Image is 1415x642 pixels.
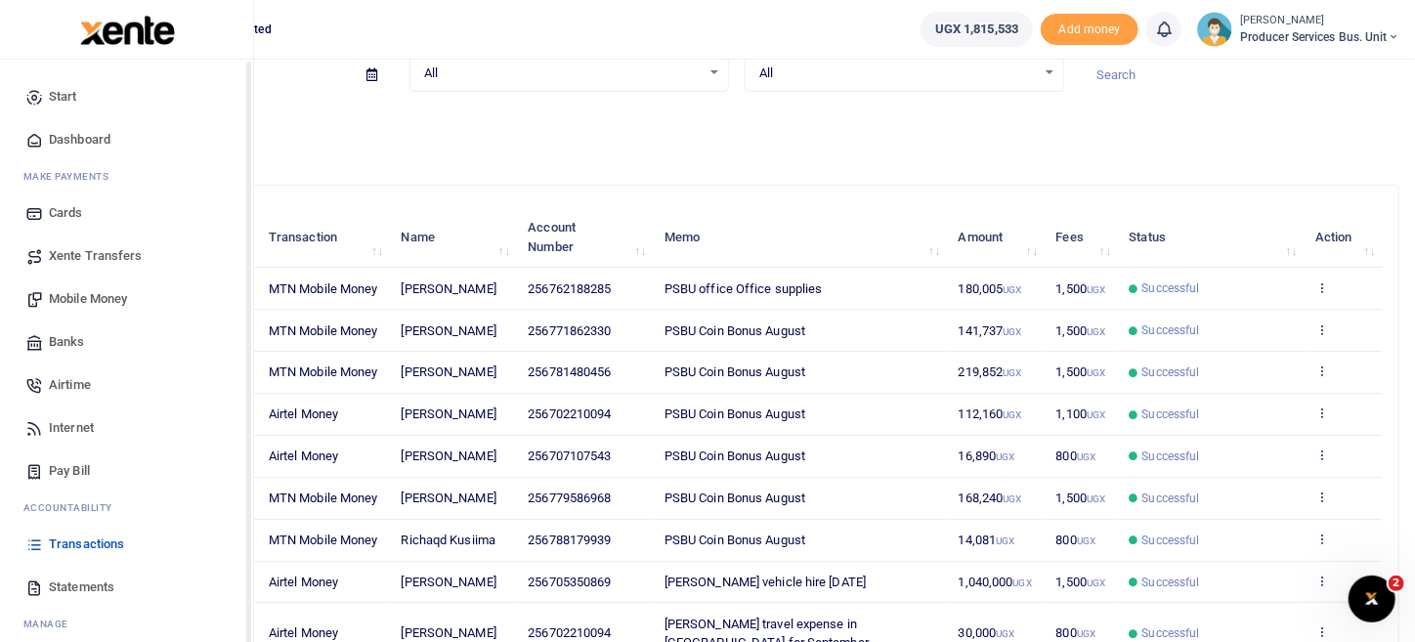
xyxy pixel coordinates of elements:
[1003,493,1021,504] small: UGX
[665,323,805,338] span: PSBU Coin Bonus August
[269,449,338,463] span: Airtel Money
[269,364,378,379] span: MTN Mobile Money
[1142,364,1200,381] span: Successful
[1118,207,1305,268] th: Status: activate to sort column ascending
[1056,449,1096,463] span: 800
[49,289,127,309] span: Mobile Money
[402,533,496,547] span: Richaqd Kusiima
[16,278,237,321] a: Mobile Money
[1087,493,1105,504] small: UGX
[269,625,338,640] span: Airtel Money
[1056,533,1096,547] span: 800
[1003,284,1021,295] small: UGX
[959,575,1032,589] span: 1,040,000
[16,235,237,278] a: Xente Transfers
[1197,12,1399,47] a: profile-user [PERSON_NAME] Producer Services Bus. Unit
[1056,625,1096,640] span: 800
[1056,407,1106,421] span: 1,100
[1077,628,1095,639] small: UGX
[1142,532,1200,549] span: Successful
[665,364,805,379] span: PSBU Coin Bonus August
[528,625,611,640] span: 256702210094
[959,281,1022,296] span: 180,005
[16,364,237,407] a: Airtime
[1087,409,1105,420] small: UGX
[528,364,611,379] span: 256781480456
[402,364,496,379] span: [PERSON_NAME]
[1087,367,1105,378] small: UGX
[390,207,517,268] th: Name: activate to sort column ascending
[1087,326,1105,337] small: UGX
[1142,321,1200,339] span: Successful
[269,491,378,505] span: MTN Mobile Money
[16,566,237,609] a: Statements
[1003,367,1021,378] small: UGX
[517,207,654,268] th: Account Number: activate to sort column ascending
[996,535,1014,546] small: UGX
[913,12,1041,47] li: Wallet ballance
[959,491,1022,505] span: 168,240
[38,500,112,515] span: countability
[528,533,611,547] span: 256788179939
[269,575,338,589] span: Airtel Money
[33,617,69,631] span: anage
[1045,207,1118,268] th: Fees: activate to sort column ascending
[1003,409,1021,420] small: UGX
[1197,12,1232,47] img: profile-user
[1056,281,1106,296] span: 1,500
[49,461,90,481] span: Pay Bill
[49,246,143,266] span: Xente Transfers
[959,533,1015,547] span: 14,081
[528,491,611,505] span: 256779586968
[402,625,496,640] span: [PERSON_NAME]
[1349,576,1395,622] iframe: Intercom live chat
[1142,574,1200,591] span: Successful
[996,451,1014,462] small: UGX
[1080,59,1399,92] input: Search
[49,375,91,395] span: Airtime
[1087,284,1105,295] small: UGX
[921,12,1033,47] a: UGX 1,815,533
[33,169,109,184] span: ake Payments
[665,449,805,463] span: PSBU Coin Bonus August
[1041,21,1138,35] a: Add money
[959,323,1022,338] span: 141,737
[1056,491,1106,505] span: 1,500
[1142,279,1200,297] span: Successful
[528,407,611,421] span: 256702210094
[16,407,237,449] a: Internet
[74,115,1399,136] p: Download
[49,535,124,554] span: Transactions
[665,281,823,296] span: PSBU office Office supplies
[49,87,77,107] span: Start
[1087,578,1105,588] small: UGX
[16,449,237,492] a: Pay Bill
[665,407,805,421] span: PSBU Coin Bonus August
[1240,28,1399,46] span: Producer Services Bus. Unit
[1077,451,1095,462] small: UGX
[665,491,805,505] span: PSBU Coin Bonus August
[1142,448,1200,465] span: Successful
[16,492,237,523] li: Ac
[80,16,175,45] img: logo-large
[528,323,611,338] span: 256771862330
[16,192,237,235] a: Cards
[269,323,378,338] span: MTN Mobile Money
[1003,326,1021,337] small: UGX
[402,407,496,421] span: [PERSON_NAME]
[959,407,1022,421] span: 112,160
[402,323,496,338] span: [PERSON_NAME]
[1056,323,1106,338] span: 1,500
[49,130,110,150] span: Dashboard
[1240,13,1399,29] small: [PERSON_NAME]
[759,64,1036,83] span: All
[1041,14,1138,46] span: Add money
[1013,578,1032,588] small: UGX
[402,575,496,589] span: [PERSON_NAME]
[959,449,1015,463] span: 16,890
[959,364,1022,379] span: 219,852
[935,20,1018,39] span: UGX 1,815,533
[49,332,85,352] span: Banks
[947,207,1045,268] th: Amount: activate to sort column ascending
[1142,406,1200,423] span: Successful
